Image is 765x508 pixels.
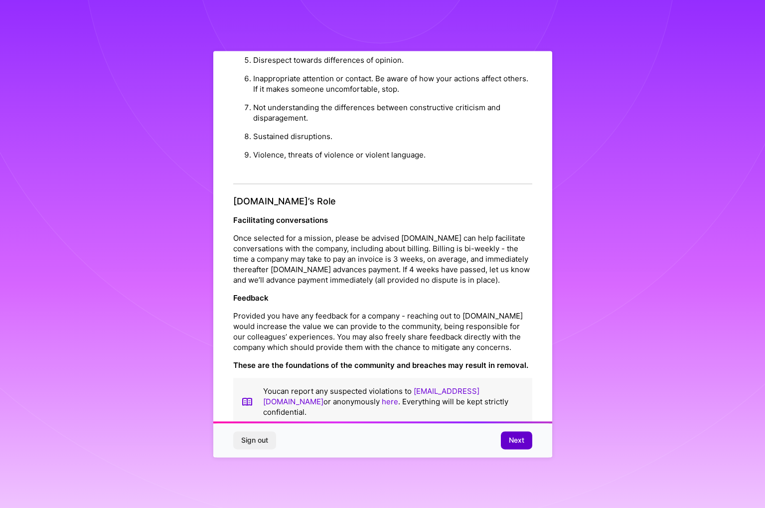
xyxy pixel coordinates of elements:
[253,99,532,128] li: Not understanding the differences between constructive criticism and disparagement.
[253,146,532,165] li: Violence, threats of violence or violent language.
[233,233,532,285] p: Once selected for a mission, please be advised [DOMAIN_NAME] can help facilitate conversations wi...
[501,431,532,449] button: Next
[233,311,532,352] p: Provided you have any feedback for a company - reaching out to [DOMAIN_NAME] would increase the v...
[263,386,479,406] a: [EMAIL_ADDRESS][DOMAIN_NAME]
[253,128,532,146] li: Sustained disruptions.
[233,215,328,225] strong: Facilitating conversations
[263,386,524,417] p: You can report any suspected violations to or anonymously . Everything will be kept strictly conf...
[241,435,268,445] span: Sign out
[253,51,532,70] li: Disrespect towards differences of opinion.
[241,386,253,417] img: book icon
[233,360,528,370] strong: These are the foundations of the community and breaches may result in removal.
[253,70,532,99] li: Inappropriate attention or contact. Be aware of how your actions affect others. If it makes someo...
[233,293,269,303] strong: Feedback
[233,431,276,449] button: Sign out
[509,435,524,445] span: Next
[233,196,532,207] h4: [DOMAIN_NAME]’s Role
[382,397,398,406] a: here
